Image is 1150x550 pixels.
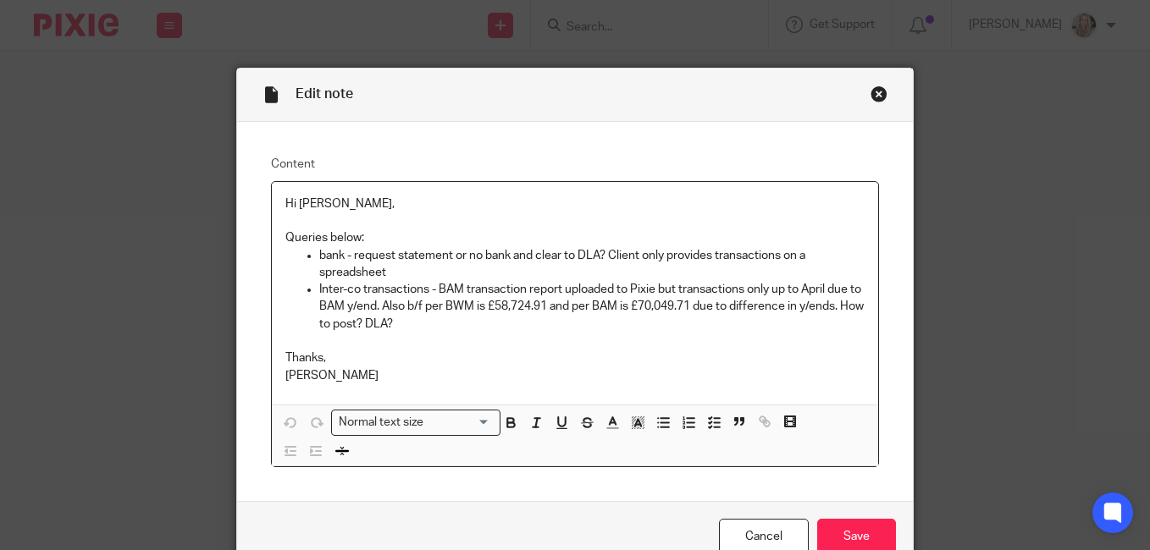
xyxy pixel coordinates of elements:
[285,367,865,384] p: [PERSON_NAME]
[285,229,865,246] p: Queries below:
[319,247,865,282] p: bank - request statement or no bank and clear to DLA? Client only provides transactions on a spre...
[296,87,353,101] span: Edit note
[331,410,500,436] div: Search for option
[429,414,490,432] input: Search for option
[335,414,428,432] span: Normal text size
[871,85,887,102] div: Close this dialog window
[271,156,879,173] label: Content
[319,281,865,333] p: Inter-co transactions - BAM transaction report uploaded to Pixie but transactions only up to Apri...
[285,195,865,212] p: Hi [PERSON_NAME],
[285,349,865,366] p: Thanks,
